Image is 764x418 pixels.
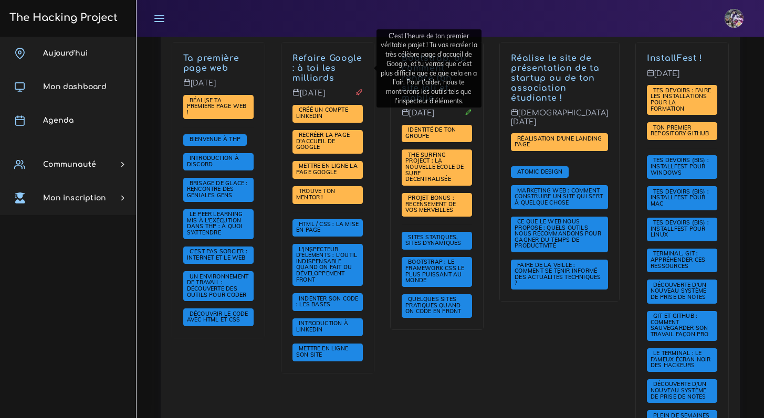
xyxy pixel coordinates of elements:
span: Marketing web : comment construire un site qui sert à quelque chose [515,187,603,206]
a: Tes devoirs : faire les installations pour la formation [651,87,711,113]
a: Découverte d'un nouveau système de prise de notes [651,381,709,400]
a: Mettre en ligne la page Google [296,163,358,176]
a: L'inspecteur d'éléments : l'outil indispensable quand on fait du développement front [296,245,357,283]
a: Le Peer learning mis à l'exécution dans THP : à quoi s'attendre [187,211,243,237]
span: Aujourd'hui [43,49,88,57]
a: Découvrir le code avec HTML et CSS [187,310,248,324]
span: Bootstrap : le framework CSS le plus puissant au monde [405,258,464,284]
a: Bienvenue à THP [187,136,243,143]
span: Git et GitHub : comment sauvegarder son travail façon pro [651,312,711,338]
a: Brisage de glace : rencontre des géniales gens [187,180,248,199]
a: Introduction à LinkedIn [296,320,348,334]
span: Un environnement de travail : découverte des outils pour coder [187,273,249,298]
span: Communauté [43,160,96,168]
span: Mon dashboard [43,83,107,91]
span: Introduction à Discord [187,154,239,168]
a: Un environnement de travail : découverte des outils pour coder [187,273,249,299]
a: HTML / CSS : la mise en page [296,221,359,234]
a: Faire de la veille : comment se tenir informé des actualités techniques ? [515,261,601,287]
span: The Surfing Project : la nouvelle école de surf décentralisée [405,151,464,183]
span: Bienvenue à THP [187,135,243,143]
a: Terminal, Git : appréhender ces ressources [651,250,705,270]
a: Découverte d'un nouveau système de prise de notes [651,282,709,301]
span: Ce que le web nous propose : quels outils nous recommandons pour gagner du temps de productivité [515,218,601,249]
div: C'est l'heure de ton premier véritable projet ! Tu vas recréer la très célèbre page d'accueil de ... [376,29,482,108]
a: Atomic Design [515,168,565,175]
a: Réalisation d'une landing page [515,135,602,149]
a: Ton premier repository GitHub [651,124,712,138]
a: Sites statiques, sites dynamiques [405,233,464,247]
a: C'est pas sorcier : internet et le web [187,248,248,262]
a: Identité de ton groupe [405,126,456,140]
a: Refaire Google : à toi les milliards [292,53,362,83]
span: Découverte d'un nouveau système de prise de notes [651,380,709,400]
a: Marketing web : comment construire un site qui sert à quelque chose [515,187,603,207]
span: Introduction à LinkedIn [296,319,348,333]
span: Terminal, Git : appréhender ces ressources [651,250,705,269]
a: Le terminal : le fameux écran noir des hackeurs [651,350,711,369]
img: eg54bupqcshyolnhdacp.jpg [725,9,744,28]
span: Mon inscription [43,194,106,202]
span: Mettre en ligne la page Google [296,162,358,176]
a: Réalise le site de présentation de ta startup ou de ton association étudiante ! [511,53,600,102]
p: [DATE] [647,69,717,86]
span: Découverte d'un nouveau système de prise de notes [651,281,709,301]
a: Tes devoirs (bis) : Installfest pour Windows [651,157,709,176]
span: Trouve ton mentor ! [296,187,335,201]
a: Introduction à Discord [187,155,239,168]
a: Git et GitHub : comment sauvegarder son travail façon pro [651,313,711,338]
span: Identité de ton groupe [405,126,456,140]
span: Découvrir le code avec HTML et CSS [187,310,248,324]
a: Recréer la page d'accueil de Google [296,132,350,151]
a: Ce que le web nous propose : quels outils nous recommandons pour gagner du temps de productivité [515,218,601,250]
p: [DEMOGRAPHIC_DATA][DATE] [511,109,608,134]
p: [DATE] [292,89,363,105]
span: Tes devoirs (bis) : Installfest pour MAC [651,188,709,207]
p: [DATE] [402,109,472,125]
span: PROJET BONUS : recensement de vos merveilles [405,194,456,213]
a: Indenter son code : les bases [296,295,359,309]
span: Tes devoirs : faire les installations pour la formation [651,87,711,112]
span: Tes devoirs (bis) : Installfest pour Windows [651,156,709,176]
a: Créé un compte LinkedIn [296,106,348,120]
a: Réalise ta première page web ! [187,97,247,116]
a: Trouve ton mentor ! [296,188,335,201]
a: Quelques sites pratiques quand on code en front [405,296,464,315]
a: Ta première page web [183,53,239,73]
a: The Surfing Project : la nouvelle école de surf décentralisée [405,152,464,183]
span: C'est pas sorcier : internet et le web [187,248,248,261]
a: InstallFest ! [647,53,703,63]
span: Le Peer learning mis à l'exécution dans THP : à quoi s'attendre [187,210,243,236]
span: Tes devoirs (bis) : Installfest pour Linux [651,219,709,238]
a: Mettre en ligne son site [296,345,348,359]
span: Indenter son code : les bases [296,295,359,308]
p: [DATE] [183,79,254,95]
a: Tes devoirs (bis) : Installfest pour MAC [651,188,709,208]
a: Tes devoirs (bis) : Installfest pour Linux [651,219,709,239]
span: Le terminal : le fameux écran noir des hackeurs [651,349,711,369]
a: PROJET BONUS : recensement de vos merveilles [405,195,456,214]
span: Brisage de glace : rencontre des géniales gens [187,179,248,199]
span: Quelques sites pratiques quand on code en front [405,295,464,315]
a: Bootstrap : le framework CSS le plus puissant au monde [405,259,464,284]
span: Recréer la page d'accueil de Google [296,131,350,151]
span: HTML / CSS : la mise en page [296,220,359,234]
span: Créé un compte LinkedIn [296,106,348,120]
span: Agenda [43,116,74,124]
h3: The Hacking Project [6,12,118,24]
